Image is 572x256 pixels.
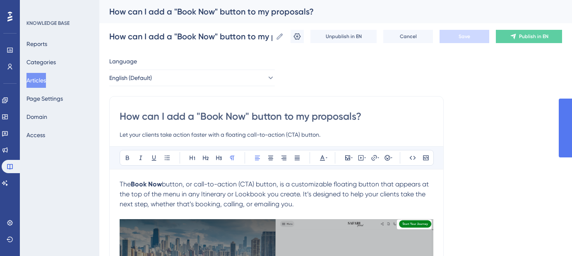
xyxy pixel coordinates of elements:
[109,6,541,17] div: How can I add a "Book Now" button to my proposals?
[109,56,137,66] span: Language
[400,33,417,40] span: Cancel
[440,30,489,43] button: Save
[109,31,272,42] input: Article Name
[310,30,377,43] button: Unpublish in EN
[26,109,47,124] button: Domain
[459,33,470,40] span: Save
[383,30,433,43] button: Cancel
[326,33,362,40] span: Unpublish in EN
[26,128,45,142] button: Access
[26,36,47,51] button: Reports
[120,180,430,208] span: button, or call-to-action (CTA) button, is a customizable floating button that appears at the top...
[109,73,152,83] span: English (Default)
[120,130,433,140] input: Article Description
[519,33,548,40] span: Publish in EN
[120,180,131,188] span: The
[26,20,70,27] div: KNOWLEDGE BASE
[26,91,63,106] button: Page Settings
[131,180,162,188] strong: Book Now
[496,30,562,43] button: Publish in EN
[26,55,56,70] button: Categories
[26,73,46,88] button: Articles
[120,110,433,123] input: Article Title
[537,223,562,248] iframe: UserGuiding AI Assistant Launcher
[109,70,275,86] button: English (Default)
